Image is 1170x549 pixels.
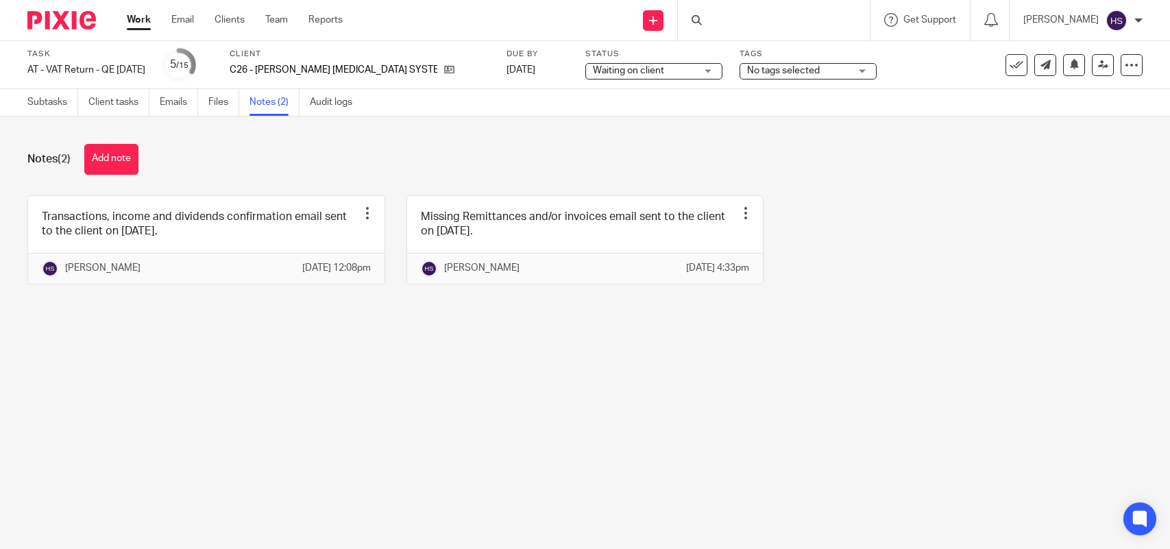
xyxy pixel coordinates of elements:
a: Work [127,13,151,27]
a: Reports [308,13,343,27]
h1: Notes [27,152,71,167]
a: Emails [160,89,198,116]
img: Pixie [27,11,96,29]
a: Files [208,89,239,116]
label: Due by [507,49,568,60]
span: No tags selected [747,66,820,75]
a: Team [265,13,288,27]
a: Subtasks [27,89,78,116]
img: svg%3E [421,260,437,277]
p: [PERSON_NAME] [444,261,520,275]
img: svg%3E [1106,10,1128,32]
label: Task [27,49,145,60]
a: Audit logs [310,89,363,116]
span: Get Support [903,15,956,25]
img: svg%3E [42,260,58,277]
label: Status [585,49,722,60]
label: Client [230,49,489,60]
span: Waiting on client [593,66,664,75]
p: [DATE] 4:33pm [686,261,749,275]
p: C26 - [PERSON_NAME] [MEDICAL_DATA] SYSTEMS LTD [230,63,437,77]
button: Add note [84,144,138,175]
a: Client tasks [88,89,149,116]
span: (2) [58,154,71,164]
small: /15 [176,62,188,69]
div: 5 [170,57,188,73]
div: AT - VAT Return - QE [DATE] [27,63,145,77]
a: Clients [215,13,245,27]
div: AT - VAT Return - QE 31-08-2025 [27,63,145,77]
label: Tags [740,49,877,60]
p: [DATE] 12:08pm [302,261,371,275]
a: Notes (2) [249,89,300,116]
span: [DATE] [507,65,535,75]
p: [PERSON_NAME] [65,261,141,275]
a: Email [171,13,194,27]
p: [PERSON_NAME] [1023,13,1099,27]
